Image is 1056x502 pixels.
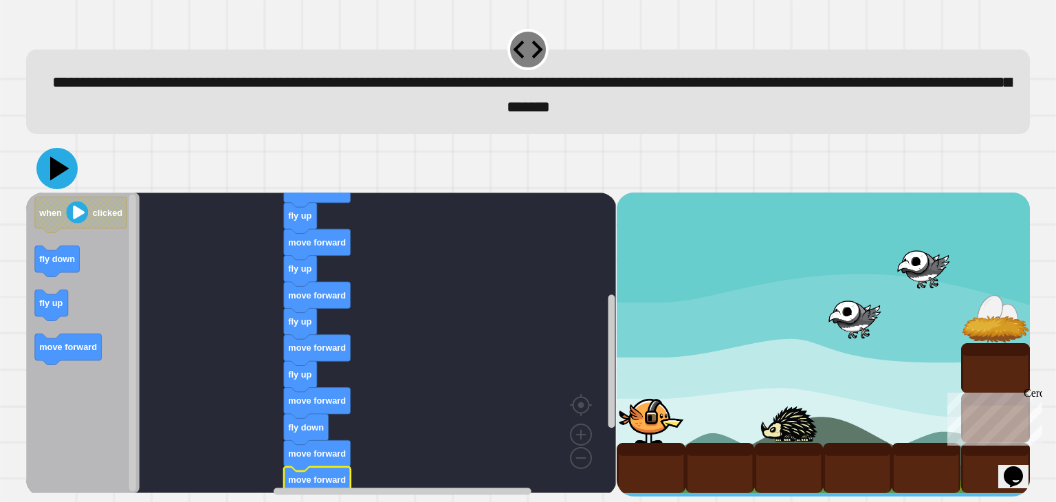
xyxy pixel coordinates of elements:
div: Espacio de trabajo de Blockly [26,193,616,496]
text: fly up [289,211,312,221]
text: clicked [93,208,122,218]
iframe: widget de chat [942,387,1042,446]
div: ¡Chatea con nosotros ahora!Cerca [5,6,95,100]
text: move forward [289,475,346,485]
text: move forward [40,342,98,352]
text: move forward [289,290,346,301]
text: move forward [289,448,346,459]
text: fly up [289,263,312,274]
text: fly down [289,422,324,433]
text: move forward [289,343,346,353]
text: fly down [40,254,76,264]
text: move forward [289,237,346,248]
text: move forward [289,395,346,406]
text: fly up [289,369,312,380]
text: fly up [289,316,312,327]
text: when [39,208,63,218]
iframe: widget de chat [998,447,1042,488]
text: fly up [40,298,63,308]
